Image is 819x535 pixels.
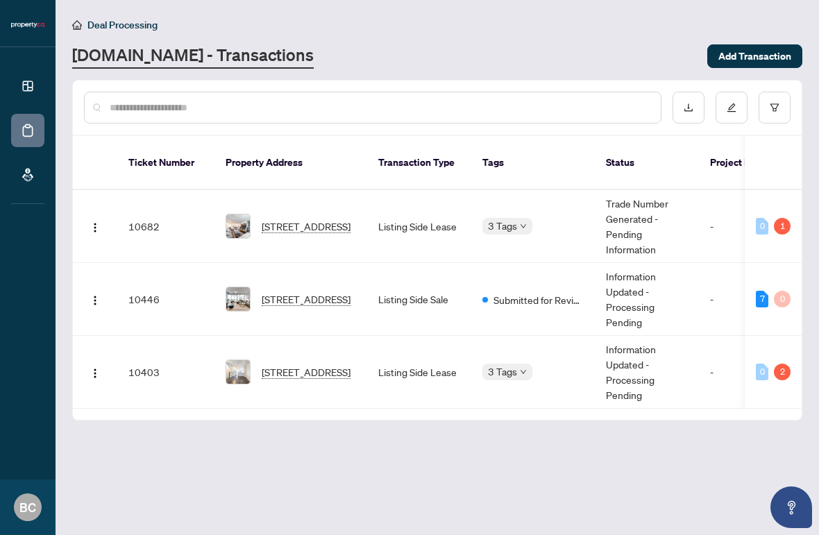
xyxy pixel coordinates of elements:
td: Information Updated - Processing Pending [595,263,699,336]
div: 7 [756,291,768,307]
th: Status [595,136,699,190]
th: Property Address [214,136,367,190]
span: Submitted for Review [493,292,584,307]
button: Logo [84,288,106,310]
img: logo [11,21,44,29]
td: Listing Side Sale [367,263,471,336]
td: Trade Number Generated - Pending Information [595,190,699,263]
button: Open asap [770,486,812,528]
button: Add Transaction [707,44,802,68]
button: filter [759,92,791,124]
span: filter [770,103,779,112]
span: edit [727,103,736,112]
img: Logo [90,222,101,233]
th: Project Name [699,136,782,190]
th: Ticket Number [117,136,214,190]
td: - [699,263,782,336]
img: Logo [90,295,101,306]
td: 10403 [117,336,214,409]
button: edit [716,92,748,124]
span: Deal Processing [87,19,158,31]
img: Logo [90,368,101,379]
span: home [72,20,82,30]
span: down [520,223,527,230]
th: Transaction Type [367,136,471,190]
td: Listing Side Lease [367,190,471,263]
img: thumbnail-img [226,214,250,238]
td: Listing Side Lease [367,336,471,409]
span: 3 Tags [488,218,517,234]
td: 10682 [117,190,214,263]
img: thumbnail-img [226,287,250,311]
td: - [699,190,782,263]
div: 2 [774,364,791,380]
div: 0 [774,291,791,307]
button: download [673,92,704,124]
td: 10446 [117,263,214,336]
button: Logo [84,361,106,383]
img: thumbnail-img [226,360,250,384]
span: download [684,103,693,112]
a: [DOMAIN_NAME] - Transactions [72,44,314,69]
th: Tags [471,136,595,190]
button: Logo [84,215,106,237]
div: 0 [756,218,768,235]
span: Add Transaction [718,45,791,67]
span: 3 Tags [488,364,517,380]
span: down [520,368,527,375]
td: - [699,336,782,409]
td: Information Updated - Processing Pending [595,336,699,409]
span: BC [19,498,36,517]
div: 1 [774,218,791,235]
div: 0 [756,364,768,380]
